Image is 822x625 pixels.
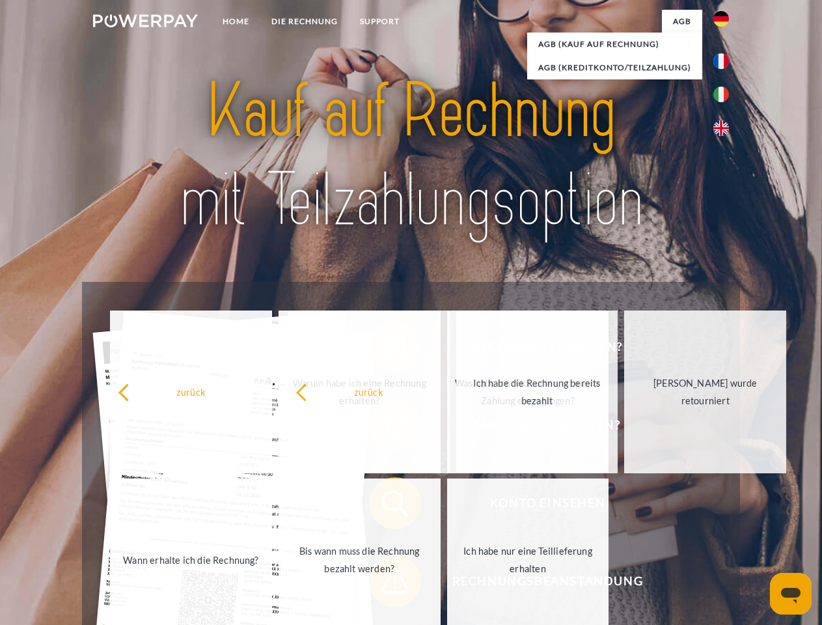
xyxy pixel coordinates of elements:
div: Wann erhalte ich die Rechnung? [118,551,264,568]
img: logo-powerpay-white.svg [93,14,198,27]
a: DIE RECHNUNG [260,10,349,33]
a: AGB (Kreditkonto/Teilzahlung) [527,56,702,79]
iframe: Schaltfläche zum Öffnen des Messaging-Fensters [770,573,812,615]
a: agb [662,10,702,33]
div: [PERSON_NAME] wurde retourniert [632,374,778,410]
img: fr [713,53,729,69]
div: Ich habe nur eine Teillieferung erhalten [455,542,601,577]
img: title-powerpay_de.svg [124,62,698,249]
div: Ich habe die Rechnung bereits bezahlt [464,374,610,410]
div: zurück [118,383,264,400]
img: en [713,120,729,136]
div: Bis wann muss die Rechnung bezahlt werden? [286,542,433,577]
a: AGB (Kauf auf Rechnung) [527,33,702,56]
a: SUPPORT [349,10,411,33]
img: it [713,87,729,102]
img: de [713,11,729,27]
div: zurück [295,383,442,400]
a: Home [212,10,260,33]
